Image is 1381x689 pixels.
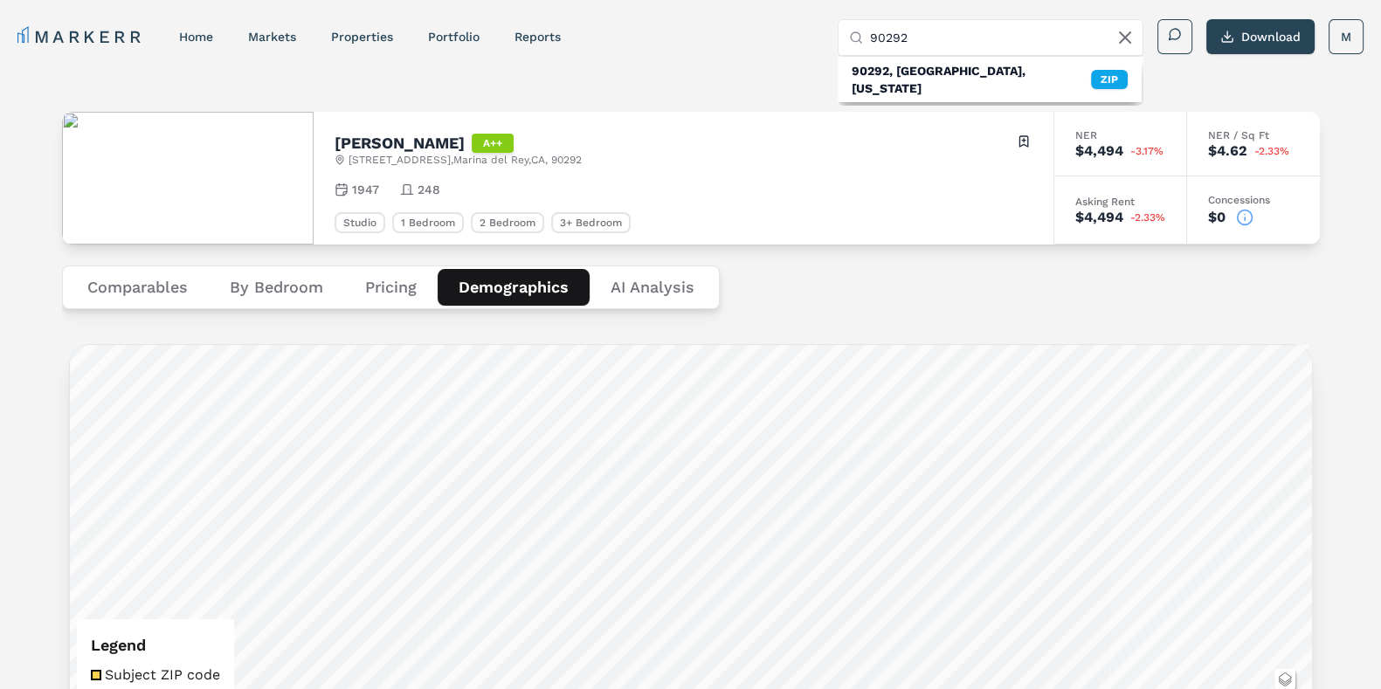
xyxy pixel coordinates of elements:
[91,633,220,658] h3: Legend
[438,269,590,306] button: Demographics
[838,57,1142,102] div: Suggestions
[1208,210,1226,224] div: $0
[349,153,582,167] span: [STREET_ADDRESS] , Marina del Rey , CA , 90292
[248,30,296,44] a: markets
[471,212,544,233] div: 2 Bedroom
[1341,28,1351,45] span: M
[838,57,1142,102] div: ZIP: 90292, Marina del Rey, California
[91,665,220,686] li: Subject ZIP code
[1329,19,1364,54] button: M
[344,269,438,306] button: Pricing
[335,212,385,233] div: Studio
[179,30,213,44] a: home
[1075,144,1123,158] div: $4,494
[1130,212,1165,223] span: -2.33%
[590,269,715,306] button: AI Analysis
[17,24,144,49] a: MARKERR
[472,134,514,153] div: A++
[1075,210,1123,224] div: $4,494
[1208,144,1247,158] div: $4.62
[852,62,1091,97] div: 90292, [GEOGRAPHIC_DATA], [US_STATE]
[870,20,1132,55] input: Search by MSA, ZIP, Property Name, or Address
[1091,70,1128,89] div: ZIP
[331,30,393,44] a: properties
[1075,130,1165,141] div: NER
[418,181,440,198] span: 248
[1208,130,1299,141] div: NER / Sq Ft
[1208,195,1299,205] div: Concessions
[209,269,344,306] button: By Bedroom
[352,181,379,198] span: 1947
[392,212,464,233] div: 1 Bedroom
[1206,19,1315,54] button: Download
[1254,146,1289,156] span: -2.33%
[1075,196,1165,207] div: Asking Rent
[1130,146,1163,156] span: -3.17%
[66,269,209,306] button: Comparables
[551,212,631,233] div: 3+ Bedroom
[428,30,480,44] a: Portfolio
[514,30,561,44] a: reports
[335,135,465,151] h2: [PERSON_NAME]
